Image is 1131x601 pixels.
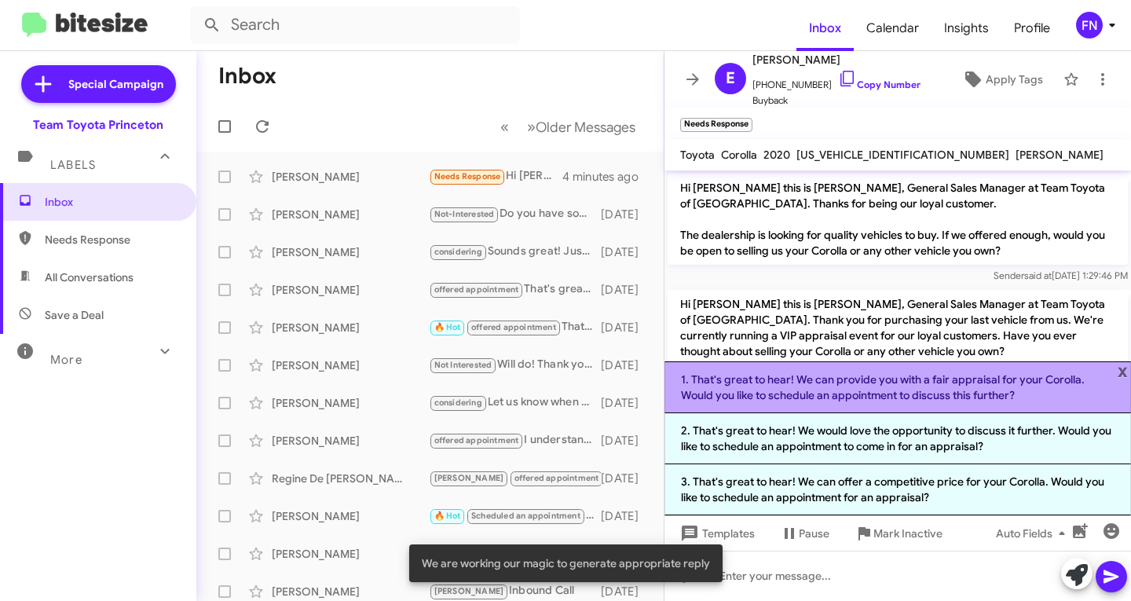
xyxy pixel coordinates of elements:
div: Do you have some contact here to sell them ? [429,205,601,223]
span: offered appointment [471,322,556,332]
span: Inbox [45,194,178,210]
div: That's great to hear! Let's set up an appointment to discuss the details and evaluate your vehicl... [429,280,601,299]
span: We are working our magic to generate appropriate reply [422,555,710,571]
div: [PERSON_NAME] [272,395,429,411]
div: [DATE] [601,207,651,222]
div: [DATE] [601,471,651,486]
span: Needs Response [45,232,178,247]
div: I understand, [PERSON_NAME]! If you're open to exploring offers, we can assess your Corolla Cross... [429,431,601,449]
span: » [527,117,536,137]
button: Auto Fields [983,519,1084,548]
span: Scheduled an appointment [471,511,580,521]
span: [PERSON_NAME] [752,50,921,69]
button: Next [518,111,645,143]
nav: Page navigation example [492,111,645,143]
span: 2020 [763,148,790,162]
div: Thank you [429,507,601,525]
div: Let us know when you come back and we can schedule a time for you to visit! [429,394,601,412]
span: Special Campaign [68,76,163,92]
a: Calendar [854,5,932,51]
span: More [50,353,82,367]
div: That's great to hear! We would love to help you with that. Let’s schedule an appointment for you ... [429,318,601,336]
a: Copy Number [838,79,921,90]
span: Labels [50,158,96,172]
div: 4 minutes ago [562,169,651,185]
div: Will do! Thank you. [429,356,601,374]
button: FN [1063,12,1114,38]
div: [PERSON_NAME] [272,546,429,562]
span: Needs Response [434,171,501,181]
a: Special Campaign [21,65,176,103]
div: [DATE] [601,433,651,449]
span: x [1118,361,1128,380]
button: Apply Tags [948,65,1056,93]
div: [PERSON_NAME] [272,584,429,599]
span: « [500,117,509,137]
span: Buyback [752,93,921,108]
span: offered appointment [434,435,519,445]
a: Profile [1001,5,1063,51]
span: considering [434,247,482,257]
button: Pause [767,519,842,548]
span: All Conversations [45,269,134,285]
div: [PERSON_NAME] [272,207,429,222]
span: Older Messages [536,119,635,136]
div: Regine De [PERSON_NAME] [272,471,429,486]
span: [US_VEHICLE_IDENTIFICATION_NUMBER] [796,148,1009,162]
div: Sounds great! Just let me know what works best for you, and I'll be ready for your visit. Looking... [429,243,601,261]
span: [PHONE_NUMBER] [752,69,921,93]
span: Not Interested [434,360,492,370]
span: Apply Tags [986,65,1043,93]
div: [PERSON_NAME] [272,357,429,373]
div: [DATE] [601,282,651,298]
input: Search [190,6,520,44]
div: [PERSON_NAME] [272,433,429,449]
li: 2. That's great to hear! We would love the opportunity to discuss it further. Would you like to s... [664,413,1131,464]
span: E [726,66,735,91]
span: Auto Fields [996,519,1071,548]
a: Inbox [796,5,854,51]
div: [DATE] [601,357,651,373]
p: Hi [PERSON_NAME] this is [PERSON_NAME], General Sales Manager at Team Toyota of [GEOGRAPHIC_DATA]... [668,290,1128,365]
span: offered appointment [514,473,599,483]
span: 🔥 Hot [434,511,461,521]
span: [PERSON_NAME] [434,473,504,483]
div: [PERSON_NAME] [272,320,429,335]
div: [DATE] [601,244,651,260]
span: Templates [677,519,755,548]
span: [PERSON_NAME] [1016,148,1104,162]
div: [PERSON_NAME] [272,244,429,260]
div: [DATE] [601,508,651,524]
p: Hi [PERSON_NAME] this is [PERSON_NAME], General Sales Manager at Team Toyota of [GEOGRAPHIC_DATA]... [668,174,1128,265]
span: 🔥 Hot [434,322,461,332]
h1: Inbox [218,64,276,89]
button: Mark Inactive [842,519,955,548]
div: [DATE] [601,320,651,335]
span: Save a Deal [45,307,104,323]
span: Sender [DATE] 1:29:46 PM [994,269,1128,281]
div: [PERSON_NAME] [272,508,429,524]
button: Templates [664,519,767,548]
span: Pause [799,519,829,548]
li: 3. That's great to hear! We can offer a competitive price for your Corolla. Would you like to sch... [664,464,1131,515]
span: Toyota [680,148,715,162]
span: said at [1024,269,1052,281]
li: 1. That's great to hear! We can provide you with a fair appraisal for your Corolla. Would you lik... [664,361,1131,413]
span: Corolla [721,148,757,162]
div: FN [1076,12,1103,38]
div: [PERSON_NAME] [272,169,429,185]
div: Hi [PERSON_NAME], that thought have crossed my mind [429,167,562,185]
div: [DATE] [601,395,651,411]
div: Team Toyota Princeton [33,117,163,133]
span: Mark Inactive [873,519,942,548]
a: Insights [932,5,1001,51]
span: Not-Interested [434,209,495,219]
span: offered appointment [434,284,519,295]
small: Needs Response [680,118,752,132]
span: considering [434,398,482,408]
div: [PERSON_NAME] [272,282,429,298]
